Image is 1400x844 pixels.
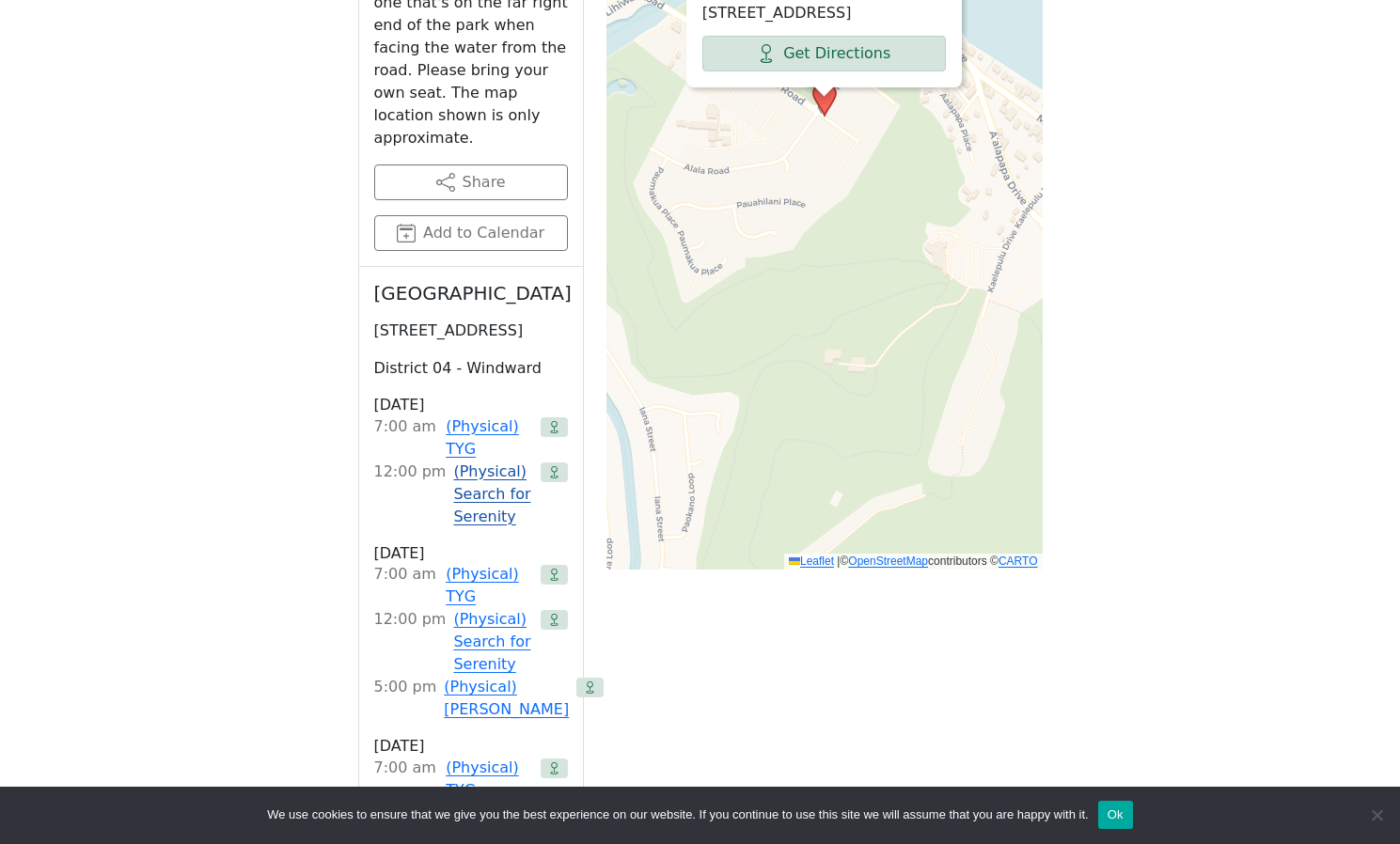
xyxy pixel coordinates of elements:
[374,164,568,200] button: Share
[374,736,568,757] h3: [DATE]
[267,805,1088,824] span: We use cookies to ensure that we give you the best experience on our website. If you continue to ...
[999,555,1038,568] a: CARTO
[1098,801,1133,829] button: Ok
[374,608,447,676] div: 12:00 PM
[374,415,439,461] div: 7:00 AM
[374,461,447,528] div: 12:00 PM
[444,676,569,721] a: (Physical) [PERSON_NAME]
[784,554,1043,570] div: © contributors ©
[453,461,532,528] a: (Physical) Search for Serenity
[848,555,928,568] a: OpenStreetMap
[374,676,437,721] div: 5:00 PM
[446,563,533,608] a: (Physical) TYG
[702,2,946,24] p: [STREET_ADDRESS]
[374,543,568,564] h3: [DATE]
[374,215,568,251] button: Add to Calendar
[837,555,840,568] span: |
[374,757,439,802] div: 7:00 AM
[374,357,568,380] p: District 04 - Windward
[702,36,946,71] a: Get Directions
[789,555,834,568] a: Leaflet
[374,395,568,415] h3: [DATE]
[446,415,533,461] a: (Physical) TYG
[1367,805,1386,824] span: No
[453,608,532,676] a: (Physical) Search for Serenity
[446,757,533,802] a: (Physical) TYG
[374,320,568,342] p: [STREET_ADDRESS]
[374,563,439,608] div: 7:00 AM
[374,282,568,305] h2: [GEOGRAPHIC_DATA]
